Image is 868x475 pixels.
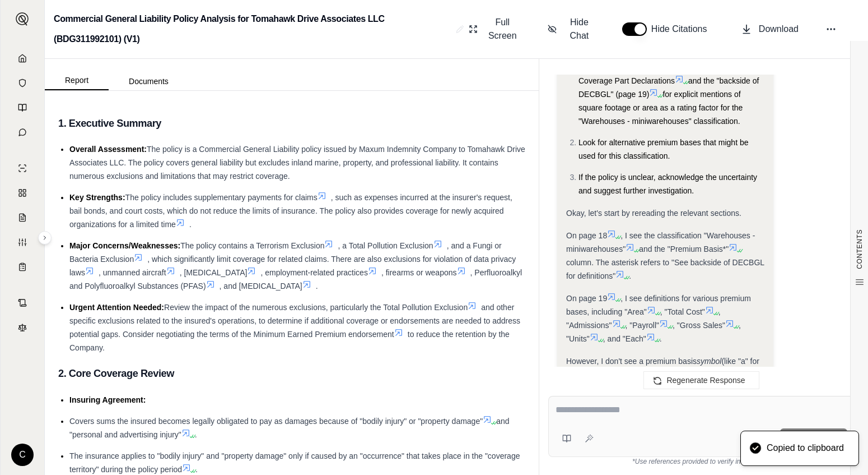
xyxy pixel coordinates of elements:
span: to reduce the retention by the Company. [69,330,510,352]
span: and other specific exclusions related to the insured's operations, to determine if additional cov... [69,303,520,339]
span: and the "backside of DECBGL" (page 19) [578,76,759,99]
span: Covers sums the insured becomes legally obligated to pay as damages because of "bodily injury" or... [69,417,483,426]
span: . [195,465,198,474]
img: Expand sidebar [16,12,29,26]
span: , "Total Cost" [660,307,705,316]
button: Report [45,71,109,90]
span: for explicit mentions of square footage or area as a rating factor for the "Warehouses - miniware... [578,90,743,126]
span: Major Concerns/Weaknesses: [69,241,180,250]
em: symbol [697,357,721,366]
span: , employment-related practices [260,268,367,277]
span: Download [759,22,799,36]
button: Full Screen [464,11,525,47]
span: CONTENTS [855,229,864,269]
span: , "Units" [566,321,741,343]
span: The insurance applies to "bodily injury" and "property damage" only if caused by an "occurrence" ... [69,451,520,474]
h2: Commercial General Liability Policy Analysis for Tomahawk Drive Associates LLC (BDG311992101) (V1) [54,9,451,49]
a: Single Policy [7,157,38,179]
span: . [195,430,197,439]
span: Overall Assessment: [69,145,147,154]
a: Claim Coverage [7,206,38,229]
a: Coverage Table [7,256,38,278]
span: . [189,220,192,229]
a: Policy Comparisons [7,182,38,204]
h3: 2. Core Coverage Review [58,363,525,384]
a: Documents Vault [7,72,38,94]
span: Hide Citations [651,22,714,36]
a: Custom Report [7,231,38,253]
span: , "Gross Sales" [673,321,725,330]
span: and the "Premium Basis*" [639,245,729,253]
span: The policy is a Commercial General Liability policy issued by Maxum Indemnity Company to Tomahawk... [69,145,525,181]
span: and "personal and advertising injury" [69,417,510,439]
span: , I see the classification "Warehouses - miniwarehouses" [566,231,755,253]
div: Copied to clipboard [767,442,844,454]
span: , firearms or weapons [381,268,457,277]
span: Re-examine the Commercial General Liability Coverage Part Declarations [578,63,736,85]
span: Insuring Agreement: [69,395,146,404]
span: Regenerate Response [666,376,745,385]
button: Hide Chat [543,11,600,47]
button: Regenerate Response [643,371,759,389]
span: However, I don't see a premium basis [566,357,697,366]
span: , "Payroll" [626,321,660,330]
span: Okay, let's start by rereading the relevant sections. [566,209,741,218]
span: If the policy is unclear, acknowledge the uncertainty and suggest further investigation. [578,173,757,195]
div: *Use references provided to verify information. [548,457,855,466]
span: Hide Chat [563,16,595,43]
span: , a Total Pollution Exclusion [338,241,433,250]
h3: 1. Executive Summary [58,113,525,133]
span: , which significantly limit coverage for related claims. There are also exclusions for violation ... [69,255,516,277]
span: . [660,334,662,343]
span: , I see definitions for various premium bases, including "Area" [566,294,751,316]
span: On page 19 [566,294,607,303]
button: Ask [780,428,847,449]
a: Prompt Library [7,96,38,119]
button: Download [736,18,803,40]
a: Chat [7,121,38,144]
button: Expand sidebar [11,8,34,30]
div: C [11,444,34,466]
span: Full Screen [484,16,521,43]
span: , "Admissions" [566,307,721,330]
span: Review the impact of the numerous exclusions, particularly the Total Pollution Exclusion [164,303,468,312]
span: The policy includes supplementary payments for claims [125,193,318,202]
span: , such as expenses incurred at the insurer's request, bail bonds, and court costs, which do not r... [69,193,512,229]
a: Home [7,47,38,70]
span: Urgent Attention Needed: [69,303,164,312]
span: The policy contains a Terrorism Exclusion [180,241,324,250]
span: Key Strengths: [69,193,125,202]
span: , unmanned aircraft [99,268,166,277]
button: Expand sidebar [38,231,52,245]
span: , and "Each" [603,334,646,343]
span: , [MEDICAL_DATA] [180,268,248,277]
a: Contract Analysis [7,292,38,314]
span: On page 18 [566,231,607,240]
button: Documents [109,72,189,90]
span: , and a Fungi or Bacteria Exclusion [69,241,502,264]
span: , and [MEDICAL_DATA] [220,282,302,290]
span: column. The asterisk refers to "See backside of DECBGL for definitions" [566,258,764,280]
a: Legal Search Engine [7,316,38,339]
span: Look for alternative premium bases that might be used for this classification. [578,138,749,160]
span: . [629,271,631,280]
span: . [316,282,318,290]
